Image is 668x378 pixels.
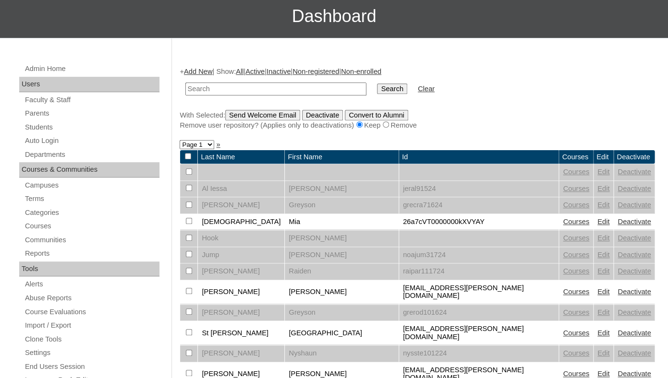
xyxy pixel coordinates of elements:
[198,230,284,247] td: Hook
[618,201,651,209] a: Deactivate
[285,345,399,362] td: Nyshaun
[24,135,159,147] a: Auto Login
[198,197,284,213] td: [PERSON_NAME]
[597,349,609,357] a: Edit
[24,149,159,161] a: Departments
[184,68,212,75] a: Add New
[614,150,655,164] td: Deactivate
[618,234,651,242] a: Deactivate
[24,333,159,345] a: Clone Tools
[24,319,159,331] a: Import / Export
[563,251,589,259] a: Courses
[24,306,159,318] a: Course Evaluations
[597,218,609,225] a: Edit
[563,267,589,275] a: Courses
[563,234,589,242] a: Courses
[597,251,609,259] a: Edit
[618,288,651,295] a: Deactivate
[399,150,559,164] td: Id
[19,77,159,92] div: Users
[24,121,159,133] a: Students
[24,248,159,260] a: Reports
[618,185,651,192] a: Deactivate
[399,197,559,213] td: grecra71624
[399,345,559,362] td: nysste101224
[618,218,651,225] a: Deactivate
[285,230,399,247] td: [PERSON_NAME]
[399,305,559,321] td: grerod101624
[24,347,159,359] a: Settings
[618,308,651,316] a: Deactivate
[618,370,651,378] a: Deactivate
[618,168,651,176] a: Deactivate
[285,181,399,197] td: [PERSON_NAME]
[345,110,408,120] input: Convert to Alumni
[285,150,399,164] td: First Name
[180,67,655,130] div: + | Show: | | | |
[563,218,589,225] a: Courses
[618,349,651,357] a: Deactivate
[285,214,399,230] td: Mia
[377,83,407,94] input: Search
[563,168,589,176] a: Courses
[24,292,159,304] a: Abuse Reports
[24,193,159,205] a: Terms
[180,120,655,130] div: Remove user repository? (Applies only to deactivations) Keep Remove
[24,63,159,75] a: Admin Home
[563,185,589,192] a: Courses
[198,321,284,345] td: St [PERSON_NAME]
[24,278,159,290] a: Alerts
[563,349,589,357] a: Courses
[399,181,559,197] td: jeral91524
[399,263,559,280] td: raipar111724
[597,308,609,316] a: Edit
[302,110,343,120] input: Deactivate
[225,110,300,120] input: Send Welcome Email
[185,83,366,95] input: Search
[198,263,284,280] td: [PERSON_NAME]
[19,162,159,177] div: Courses & Communities
[198,150,284,164] td: Last Name
[563,329,589,337] a: Courses
[216,141,220,148] a: »
[236,68,243,75] a: All
[597,185,609,192] a: Edit
[198,247,284,263] td: Jump
[563,201,589,209] a: Courses
[597,288,609,295] a: Edit
[563,370,589,378] a: Courses
[399,247,559,263] td: noajum31724
[597,168,609,176] a: Edit
[285,247,399,263] td: [PERSON_NAME]
[24,179,159,191] a: Campuses
[399,214,559,230] td: 26a7cVT0000000kXVYAY
[597,370,609,378] a: Edit
[285,263,399,280] td: Raiden
[597,234,609,242] a: Edit
[198,181,284,197] td: Al Iessa
[198,214,284,230] td: [DEMOGRAPHIC_DATA]
[267,68,291,75] a: Inactive
[341,68,381,75] a: Non-enrolled
[594,150,613,164] td: Edit
[24,234,159,246] a: Communities
[24,107,159,119] a: Parents
[563,288,589,295] a: Courses
[180,110,655,130] div: With Selected:
[19,261,159,277] div: Tools
[597,201,609,209] a: Edit
[285,280,399,304] td: [PERSON_NAME]
[399,280,559,304] td: [EMAIL_ADDRESS][PERSON_NAME][DOMAIN_NAME]
[597,267,609,275] a: Edit
[24,207,159,219] a: Categories
[618,251,651,259] a: Deactivate
[618,329,651,337] a: Deactivate
[24,361,159,373] a: End Users Session
[198,305,284,321] td: [PERSON_NAME]
[285,305,399,321] td: Greyson
[399,321,559,345] td: [EMAIL_ADDRESS][PERSON_NAME][DOMAIN_NAME]
[24,220,159,232] a: Courses
[24,94,159,106] a: Faculty & Staff
[198,280,284,304] td: [PERSON_NAME]
[285,321,399,345] td: [GEOGRAPHIC_DATA]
